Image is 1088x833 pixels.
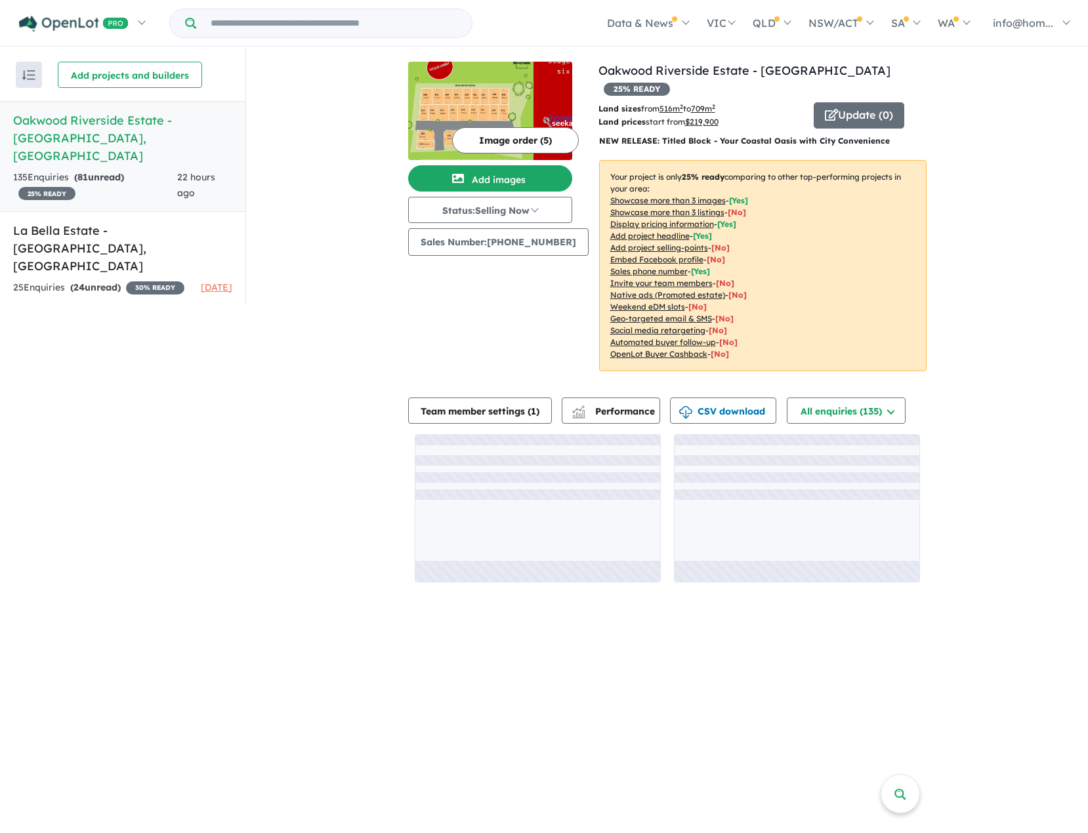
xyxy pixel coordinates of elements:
[408,397,552,424] button: Team member settings (1)
[408,228,589,256] button: Sales Number:[PHONE_NUMBER]
[574,405,655,417] span: Performance
[787,397,906,424] button: All enquiries (135)
[688,302,707,312] span: [No]
[572,410,585,418] img: bar-chart.svg
[13,280,184,296] div: 25 Enquir ies
[728,290,747,300] span: [No]
[598,63,890,78] a: Oakwood Riverside Estate - [GEOGRAPHIC_DATA]
[610,231,690,241] u: Add project headline
[74,171,124,183] strong: ( unread)
[199,9,469,37] input: Try estate name, suburb, builder or developer
[598,102,804,115] p: from
[709,325,727,335] span: [No]
[729,195,748,205] span: [ Yes ]
[13,170,177,201] div: 135 Enquir ies
[993,16,1053,30] span: info@hom...
[13,112,232,165] h5: Oakwood Riverside Estate - [GEOGRAPHIC_DATA] , [GEOGRAPHIC_DATA]
[599,160,927,371] p: Your project is only comparing to other top-performing projects in your area: - - - - - - - - - -...
[599,134,927,148] p: NEW RELEASE: Titled Block - Your Coastal Oasis with City Convenience
[659,104,683,113] u: 516 m
[19,16,129,32] img: Openlot PRO Logo White
[408,62,572,160] img: Oakwood Riverside Estate - Warrnambool
[610,349,707,359] u: OpenLot Buyer Cashback
[610,195,726,205] u: Showcase more than 3 images
[610,314,712,323] u: Geo-targeted email & SMS
[598,104,641,113] b: Land sizes
[598,115,804,129] p: start from
[70,281,121,293] strong: ( unread)
[719,337,738,347] span: [No]
[715,314,734,323] span: [No]
[711,349,729,359] span: [No]
[679,406,692,419] img: download icon
[717,219,736,229] span: [ Yes ]
[610,266,688,276] u: Sales phone number
[408,165,572,192] button: Add images
[452,127,579,153] button: Image order (5)
[814,102,904,129] button: Update (0)
[610,219,714,229] u: Display pricing information
[610,254,703,264] u: Embed Facebook profile
[18,187,75,200] span: 25 % READY
[177,171,215,199] span: 22 hours ago
[610,337,716,347] u: Automated buyer follow-up
[572,405,584,413] img: line-chart.svg
[13,222,232,275] h5: La Bella Estate - [GEOGRAPHIC_DATA] , [GEOGRAPHIC_DATA]
[610,278,713,288] u: Invite your team members
[610,325,705,335] u: Social media retargeting
[610,243,708,253] u: Add project selling-points
[610,302,685,312] u: Weekend eDM slots
[58,62,202,88] button: Add projects and builders
[691,266,710,276] span: [ Yes ]
[707,254,725,264] span: [ No ]
[691,104,715,113] u: 709 m
[598,117,646,127] b: Land prices
[126,281,184,295] span: 30 % READY
[683,104,715,113] span: to
[680,103,683,110] sup: 2
[201,281,232,293] span: [DATE]
[716,278,734,288] span: [ No ]
[77,171,88,183] span: 81
[712,103,715,110] sup: 2
[728,207,746,217] span: [ No ]
[531,405,536,417] span: 1
[693,231,712,241] span: [ Yes ]
[22,70,35,80] img: sort.svg
[604,83,670,96] span: 25 % READY
[711,243,730,253] span: [ No ]
[682,172,724,182] b: 25 % ready
[73,281,85,293] span: 24
[562,397,660,424] button: Performance
[610,290,725,300] u: Native ads (Promoted estate)
[685,117,719,127] u: $ 219,900
[670,397,776,424] button: CSV download
[610,207,724,217] u: Showcase more than 3 listings
[408,197,572,223] button: Status:Selling Now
